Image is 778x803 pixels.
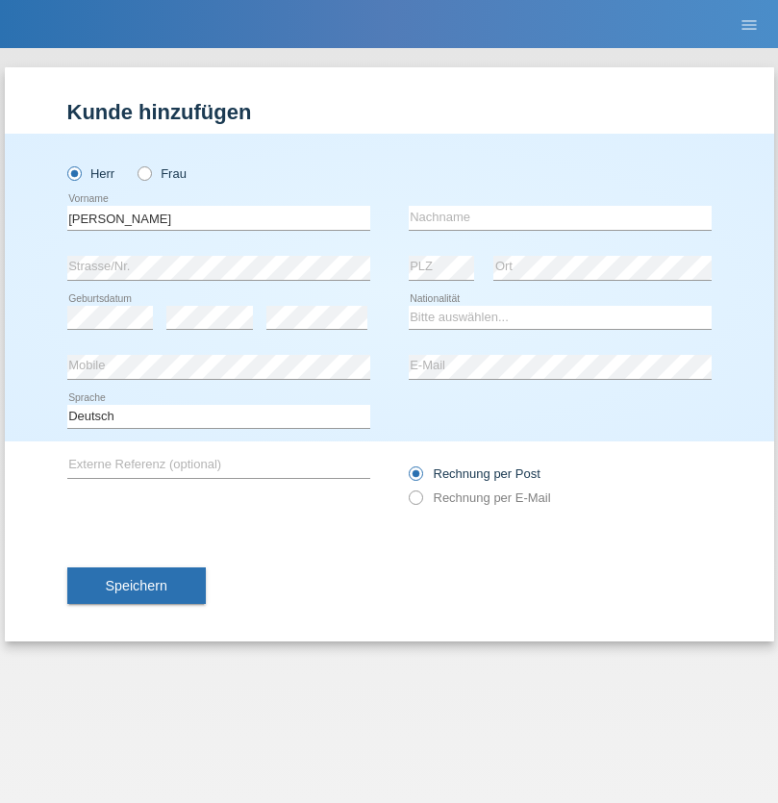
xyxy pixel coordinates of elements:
[67,567,206,604] button: Speichern
[67,166,115,181] label: Herr
[138,166,150,179] input: Frau
[409,490,421,514] input: Rechnung per E-Mail
[67,100,712,124] h1: Kunde hinzufügen
[138,166,187,181] label: Frau
[730,18,768,30] a: menu
[409,466,421,490] input: Rechnung per Post
[740,15,759,35] i: menu
[106,578,167,593] span: Speichern
[67,166,80,179] input: Herr
[409,490,551,505] label: Rechnung per E-Mail
[409,466,540,481] label: Rechnung per Post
